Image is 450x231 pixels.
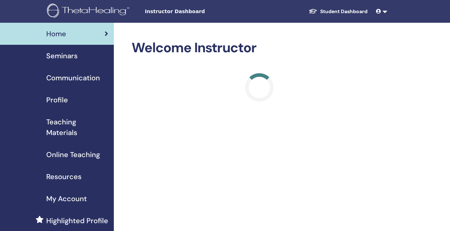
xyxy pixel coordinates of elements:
span: Highlighted Profile [46,215,108,226]
h2: Welcome Instructor [132,40,387,56]
img: graduation-cap-white.svg [309,8,317,14]
span: Home [46,28,66,39]
span: Teaching Materials [46,117,108,138]
span: Communication [46,72,100,83]
span: Seminars [46,50,78,61]
span: Profile [46,95,68,105]
span: Instructor Dashboard [145,8,252,15]
span: Online Teaching [46,149,100,160]
a: Student Dashboard [303,5,373,18]
span: Resources [46,171,81,182]
span: My Account [46,193,87,204]
img: logo.png [47,4,132,20]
